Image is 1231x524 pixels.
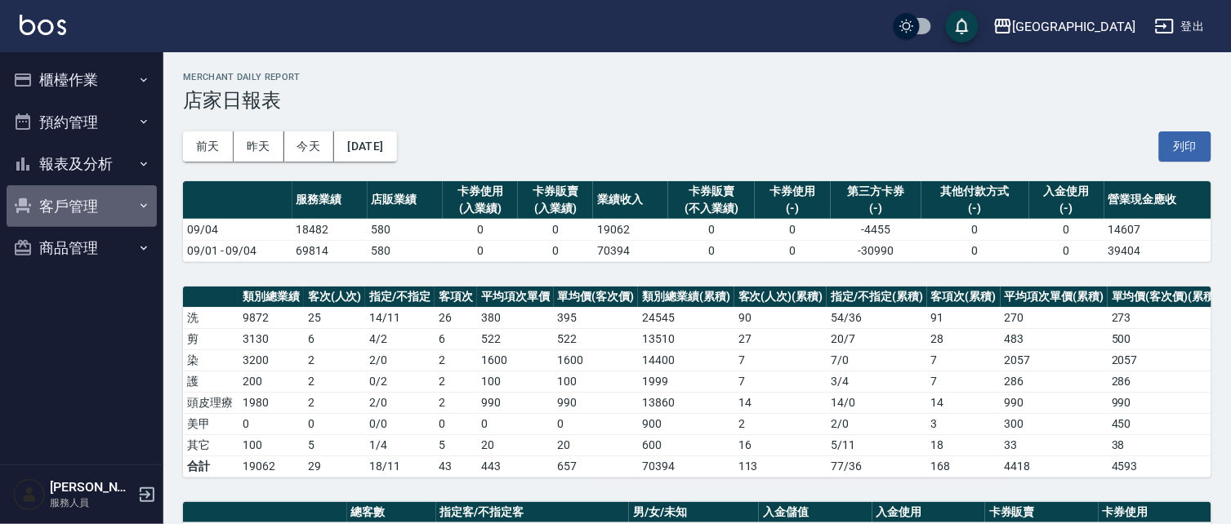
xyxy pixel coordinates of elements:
td: 33 [1001,434,1108,455]
th: 指定客/不指定客 [436,502,630,523]
td: 0 [921,240,1028,261]
td: 2 / 0 [827,413,927,434]
td: 500 [1108,328,1223,349]
td: 38 [1108,434,1223,455]
td: -4455 [831,219,922,240]
td: 28 [927,328,1001,349]
table: a dense table [183,286,1224,477]
td: 剪 [183,328,239,349]
th: 服務業績 [292,181,368,220]
h3: 店家日報表 [183,89,1211,112]
td: 3 [927,413,1001,434]
td: 0 [1029,219,1104,240]
td: 0 [477,413,554,434]
td: 20 [554,434,639,455]
td: 168 [927,455,1001,477]
button: save [946,10,979,42]
th: 業績收入 [593,181,668,220]
div: [GEOGRAPHIC_DATA] [1013,16,1135,37]
td: 450 [1108,413,1223,434]
td: 3130 [239,328,304,349]
td: 0 / 2 [365,371,435,392]
div: (不入業績) [672,200,751,217]
th: 入金儲值 [759,502,872,523]
td: 染 [183,349,239,371]
td: 91 [927,307,1001,328]
td: 580 [368,219,443,240]
td: 4418 [1001,455,1108,477]
td: 7 [734,349,827,371]
td: 頭皮理療 [183,392,239,413]
td: 380 [477,307,554,328]
button: 登出 [1148,11,1211,42]
td: 16 [734,434,827,455]
td: 200 [239,371,304,392]
div: (入業績) [522,200,589,217]
td: 0 [554,413,639,434]
button: 報表及分析 [7,143,157,185]
td: 3 / 4 [827,371,927,392]
td: 90 [734,307,827,328]
h5: [PERSON_NAME] [50,479,133,495]
div: 卡券販賣 [672,183,751,200]
td: 18482 [292,219,368,240]
td: 69814 [292,240,368,261]
td: 14400 [638,349,734,371]
td: 1 / 4 [365,434,435,455]
td: 0 [304,413,366,434]
td: 0 [755,240,830,261]
td: 14 [927,392,1001,413]
td: 29 [304,455,366,477]
td: 5 [435,434,477,455]
td: 09/04 [183,219,292,240]
td: 20 [477,434,554,455]
td: 2 [304,392,366,413]
button: 櫃檯作業 [7,59,157,101]
td: 483 [1001,328,1108,349]
th: 單均價(客次價) [554,286,639,308]
td: 3200 [239,349,304,371]
td: 13510 [638,328,734,349]
td: 6 [435,328,477,349]
td: 2 [435,392,477,413]
th: 類別總業績 [239,286,304,308]
td: 990 [1108,392,1223,413]
th: 營業現金應收 [1104,181,1211,220]
td: 護 [183,371,239,392]
button: [GEOGRAPHIC_DATA] [987,10,1142,43]
th: 入金使用 [872,502,985,523]
td: 19062 [593,219,668,240]
td: -30990 [831,240,922,261]
th: 指定/不指定 [365,286,435,308]
td: 其它 [183,434,239,455]
div: 第三方卡券 [835,183,918,200]
td: 2057 [1001,349,1108,371]
th: 平均項次單價(累積) [1001,286,1108,308]
td: 13860 [638,392,734,413]
td: 25 [304,307,366,328]
td: 4 / 2 [365,328,435,349]
td: 2 [435,349,477,371]
div: (-) [835,200,918,217]
td: 7 [927,349,1001,371]
th: 客項次 [435,286,477,308]
th: 客次(人次)(累積) [734,286,827,308]
td: 54 / 36 [827,307,927,328]
div: 其他付款方式 [925,183,1024,200]
button: 商品管理 [7,227,157,269]
td: 27 [734,328,827,349]
td: 19062 [239,455,304,477]
th: 店販業績 [368,181,443,220]
th: 類別總業績(累積) [638,286,734,308]
td: 100 [239,434,304,455]
td: 24545 [638,307,734,328]
td: 0 [518,219,593,240]
div: 卡券使用 [759,183,826,200]
td: 0 [435,413,477,434]
td: 2 / 0 [365,349,435,371]
td: 2 [435,371,477,392]
div: (-) [759,200,826,217]
td: 43 [435,455,477,477]
td: 7 / 0 [827,349,927,371]
td: 2 [304,349,366,371]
